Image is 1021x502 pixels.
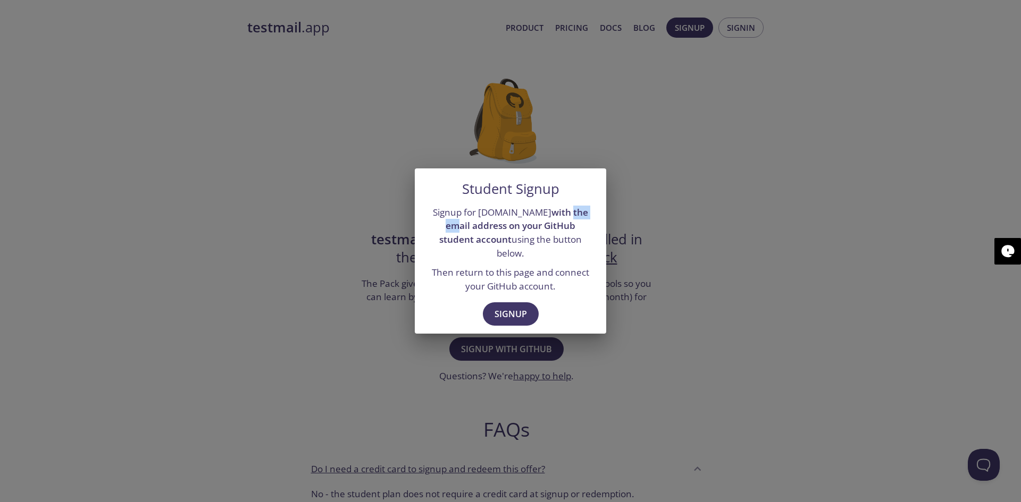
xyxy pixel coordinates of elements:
[483,302,539,326] button: Signup
[439,206,588,245] strong: with the email address on your GitHub student account
[428,206,593,260] p: Signup for [DOMAIN_NAME] using the button below.
[428,266,593,293] p: Then return to this page and connect your GitHub account.
[495,307,527,321] span: Signup
[462,181,559,197] h5: Student Signup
